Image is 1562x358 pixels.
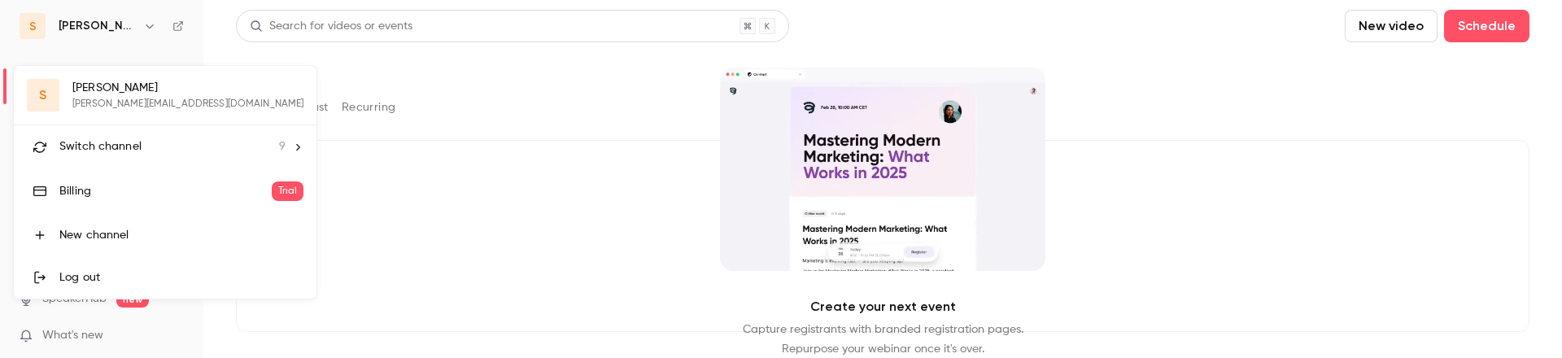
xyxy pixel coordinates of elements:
[59,183,272,199] div: Billing
[59,227,303,243] div: New channel
[279,138,286,155] span: 9
[59,269,303,286] div: Log out
[59,138,142,155] span: Switch channel
[272,181,304,201] span: Trial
